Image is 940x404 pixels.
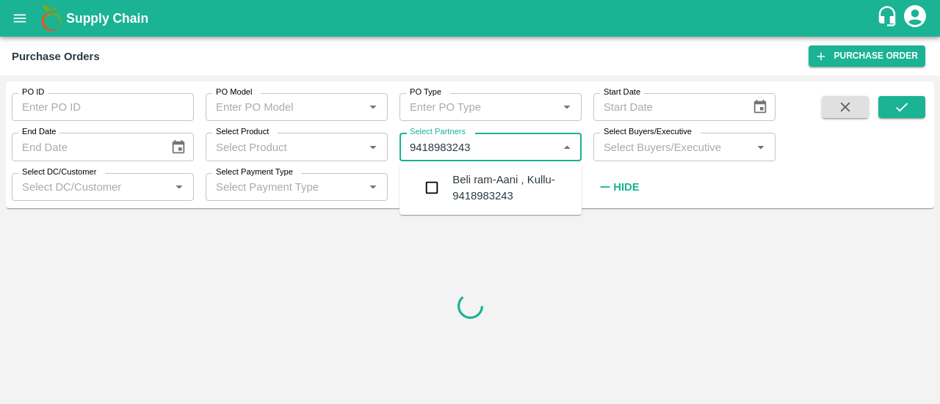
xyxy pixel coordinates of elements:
input: Start Date [593,93,740,121]
div: account of current user [902,3,928,34]
button: Choose date [746,93,774,121]
input: Select Partners [404,137,553,156]
div: customer-support [876,5,902,32]
label: Select DC/Customer [22,166,96,178]
label: PO ID [22,87,44,98]
input: Select Payment Type [210,177,340,197]
div: Purchase Orders [12,47,100,66]
div: Beli ram-Aani , Kullu-9418983243 [452,172,570,205]
button: Hide [593,175,643,199]
label: Select Partners [410,126,466,138]
input: Enter PO ID [12,93,194,121]
strong: Hide [613,181,639,193]
button: open drawer [3,1,37,35]
input: Enter PO Type [404,98,553,117]
label: Select Buyers/Executive [604,126,692,138]
button: Open [751,138,770,157]
a: Purchase Order [809,45,925,67]
button: Close [557,138,576,157]
input: Select Product [210,137,359,156]
label: Select Product [216,126,269,138]
a: Supply Chain [66,8,876,29]
button: Open [364,177,383,197]
button: Open [364,98,383,117]
label: PO Type [410,87,441,98]
button: Choose date [164,133,192,161]
b: Supply Chain [66,11,148,26]
button: Open [557,98,576,117]
input: Select Buyers/Executive [598,137,747,156]
label: PO Model [216,87,253,98]
label: Select Payment Type [216,166,293,178]
button: Open [170,177,189,197]
input: Select DC/Customer [16,177,165,197]
img: logo [37,4,66,33]
label: End Date [22,126,56,138]
label: Start Date [604,87,640,98]
input: Enter PO Model [210,98,359,117]
button: Open [364,138,383,157]
input: End Date [12,133,159,161]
